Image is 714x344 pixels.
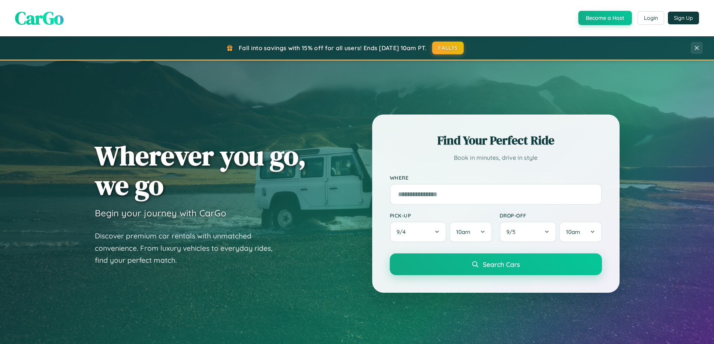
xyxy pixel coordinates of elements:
[432,42,464,54] button: FALL15
[500,212,602,219] label: Drop-off
[578,11,632,25] button: Become a Host
[95,207,226,219] h3: Begin your journey with CarGo
[15,6,64,30] span: CarGo
[95,230,282,267] p: Discover premium car rentals with unmatched convenience. From luxury vehicles to everyday rides, ...
[500,222,557,242] button: 9/5
[397,228,409,235] span: 9 / 4
[390,222,447,242] button: 9/4
[390,152,602,163] p: Book in minutes, drive in style
[449,222,492,242] button: 10am
[483,260,520,268] span: Search Cars
[390,253,602,275] button: Search Cars
[390,212,492,219] label: Pick-up
[566,228,580,235] span: 10am
[506,228,519,235] span: 9 / 5
[456,228,470,235] span: 10am
[390,174,602,181] label: Where
[95,141,306,200] h1: Wherever you go, we go
[390,132,602,149] h2: Find Your Perfect Ride
[239,44,427,52] span: Fall into savings with 15% off for all users! Ends [DATE] 10am PT.
[638,11,664,25] button: Login
[559,222,602,242] button: 10am
[668,12,699,24] button: Sign Up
